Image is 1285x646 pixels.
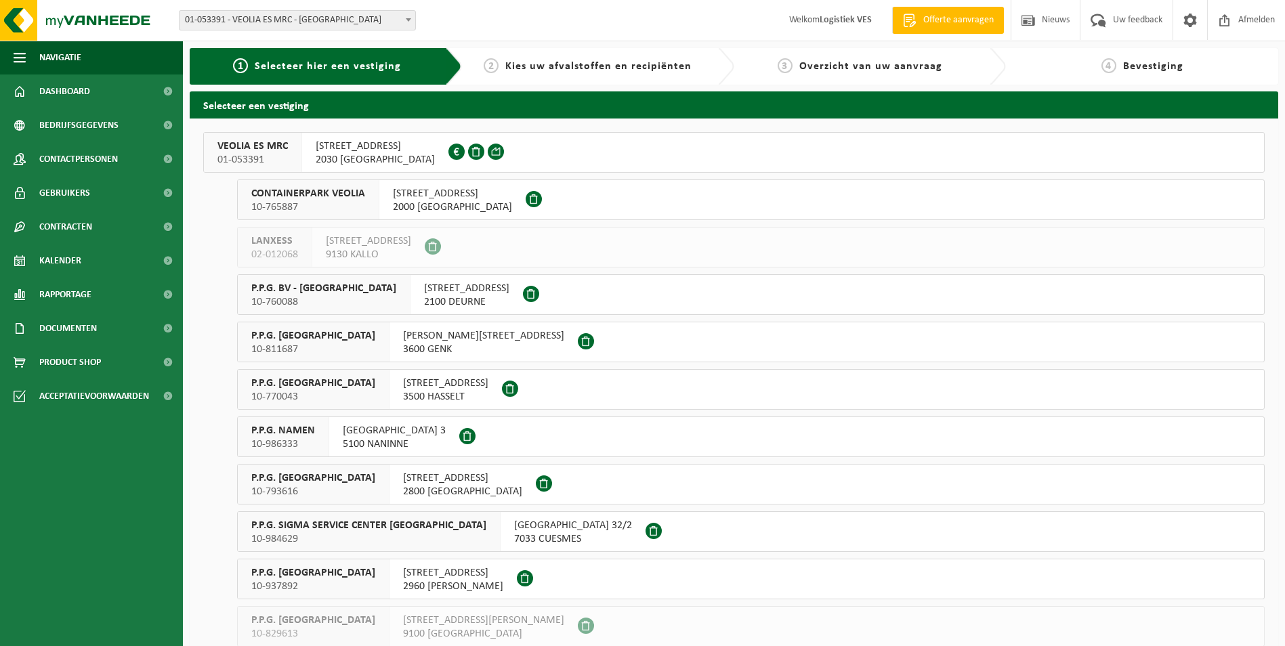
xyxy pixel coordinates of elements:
[403,376,488,390] span: [STREET_ADDRESS]
[179,10,416,30] span: 01-053391 - VEOLIA ES MRC - ANTWERPEN
[190,91,1278,118] h2: Selecteer een vestiging
[326,248,411,261] span: 9130 KALLO
[778,58,793,73] span: 3
[237,322,1265,362] button: P.P.G. [GEOGRAPHIC_DATA] 10-811687 [PERSON_NAME][STREET_ADDRESS]3600 GENK
[39,311,97,345] span: Documenten
[1123,61,1183,72] span: Bevestiging
[255,61,401,72] span: Selecteer hier een vestiging
[403,613,564,627] span: [STREET_ADDRESS][PERSON_NAME]
[505,61,692,72] span: Kies uw afvalstoffen en recipiënten
[251,580,375,593] span: 10-937892
[514,519,632,532] span: [GEOGRAPHIC_DATA] 32/2
[39,210,92,244] span: Contracten
[251,343,375,356] span: 10-811687
[251,424,315,437] span: P.P.G. NAMEN
[403,566,503,580] span: [STREET_ADDRESS]
[39,278,91,311] span: Rapportage
[39,345,101,379] span: Product Shop
[251,187,365,200] span: CONTAINERPARK VEOLIA
[920,14,997,27] span: Offerte aanvragen
[820,15,872,25] strong: Logistiek VES
[403,329,564,343] span: [PERSON_NAME][STREET_ADDRESS]
[39,74,90,108] span: Dashboard
[424,295,509,309] span: 2100 DEURNE
[251,485,375,498] span: 10-793616
[180,11,415,30] span: 01-053391 - VEOLIA ES MRC - ANTWERPEN
[251,248,298,261] span: 02-012068
[39,244,81,278] span: Kalender
[251,532,486,546] span: 10-984629
[403,471,522,485] span: [STREET_ADDRESS]
[343,424,446,437] span: [GEOGRAPHIC_DATA] 3
[251,295,396,309] span: 10-760088
[251,376,375,390] span: P.P.G. [GEOGRAPHIC_DATA]
[393,187,512,200] span: [STREET_ADDRESS]
[326,234,411,248] span: [STREET_ADDRESS]
[892,7,1004,34] a: Offerte aanvragen
[316,139,435,153] span: [STREET_ADDRESS]
[799,61,942,72] span: Overzicht van uw aanvraag
[237,369,1265,410] button: P.P.G. [GEOGRAPHIC_DATA] 10-770043 [STREET_ADDRESS]3500 HASSELT
[251,519,486,532] span: P.P.G. SIGMA SERVICE CENTER [GEOGRAPHIC_DATA]
[403,343,564,356] span: 3600 GENK
[251,613,375,627] span: P.P.G. [GEOGRAPHIC_DATA]
[237,464,1265,504] button: P.P.G. [GEOGRAPHIC_DATA] 10-793616 [STREET_ADDRESS]2800 [GEOGRAPHIC_DATA]
[403,627,564,641] span: 9100 [GEOGRAPHIC_DATA]
[39,108,119,142] span: Bedrijfsgegevens
[251,200,365,214] span: 10-765887
[237,416,1265,457] button: P.P.G. NAMEN 10-986333 [GEOGRAPHIC_DATA] 35100 NANINNE
[39,176,90,210] span: Gebruikers
[217,153,288,167] span: 01-053391
[1101,58,1116,73] span: 4
[237,559,1265,599] button: P.P.G. [GEOGRAPHIC_DATA] 10-937892 [STREET_ADDRESS]2960 [PERSON_NAME]
[237,511,1265,552] button: P.P.G. SIGMA SERVICE CENTER [GEOGRAPHIC_DATA] 10-984629 [GEOGRAPHIC_DATA] 32/27033 CUESMES
[39,379,149,413] span: Acceptatievoorwaarden
[237,179,1265,220] button: CONTAINERPARK VEOLIA 10-765887 [STREET_ADDRESS]2000 [GEOGRAPHIC_DATA]
[251,390,375,404] span: 10-770043
[203,132,1265,173] button: VEOLIA ES MRC 01-053391 [STREET_ADDRESS]2030 [GEOGRAPHIC_DATA]
[403,390,488,404] span: 3500 HASSELT
[251,437,315,451] span: 10-986333
[393,200,512,214] span: 2000 [GEOGRAPHIC_DATA]
[424,282,509,295] span: [STREET_ADDRESS]
[251,282,396,295] span: P.P.G. BV - [GEOGRAPHIC_DATA]
[343,437,446,451] span: 5100 NANINNE
[251,234,298,248] span: LANXESS
[217,139,288,153] span: VEOLIA ES MRC
[251,566,375,580] span: P.P.G. [GEOGRAPHIC_DATA]
[39,41,81,74] span: Navigatie
[237,274,1265,315] button: P.P.G. BV - [GEOGRAPHIC_DATA] 10-760088 [STREET_ADDRESS]2100 DEURNE
[514,532,632,546] span: 7033 CUESMES
[251,627,375,641] span: 10-829613
[251,471,375,485] span: P.P.G. [GEOGRAPHIC_DATA]
[316,153,435,167] span: 2030 [GEOGRAPHIC_DATA]
[39,142,118,176] span: Contactpersonen
[403,485,522,498] span: 2800 [GEOGRAPHIC_DATA]
[403,580,503,593] span: 2960 [PERSON_NAME]
[251,329,375,343] span: P.P.G. [GEOGRAPHIC_DATA]
[233,58,248,73] span: 1
[484,58,499,73] span: 2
